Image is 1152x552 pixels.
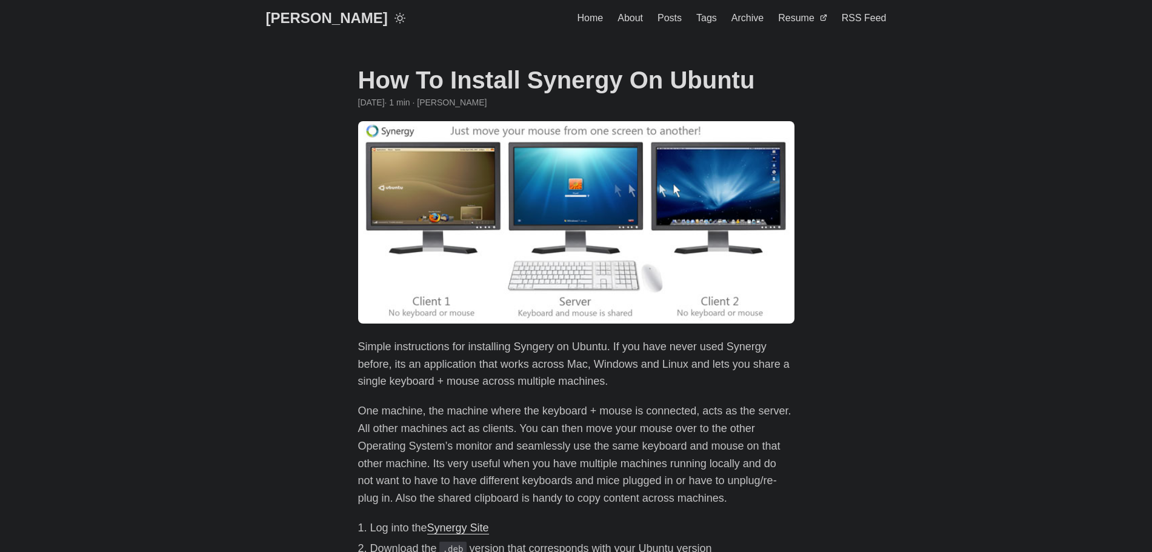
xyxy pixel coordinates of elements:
[358,65,794,95] h1: How To Install Synergy On Ubuntu
[370,519,794,537] li: Log into the
[696,13,717,23] span: Tags
[731,13,764,23] span: Archive
[358,402,794,507] p: One machine, the machine where the keyboard + mouse is connected, acts as the server. All other m...
[658,13,682,23] span: Posts
[427,522,489,534] a: Synergy Site
[842,13,887,23] span: RSS Feed
[358,96,385,109] span: 2020-11-13 00:00:00 +0000 UTC
[358,338,794,390] p: Simple instructions for installing Syngery on Ubuntu. If you have never used Synergy before, its ...
[778,13,814,23] span: Resume
[618,13,643,23] span: About
[358,96,794,109] div: · 1 min · [PERSON_NAME]
[578,13,604,23] span: Home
